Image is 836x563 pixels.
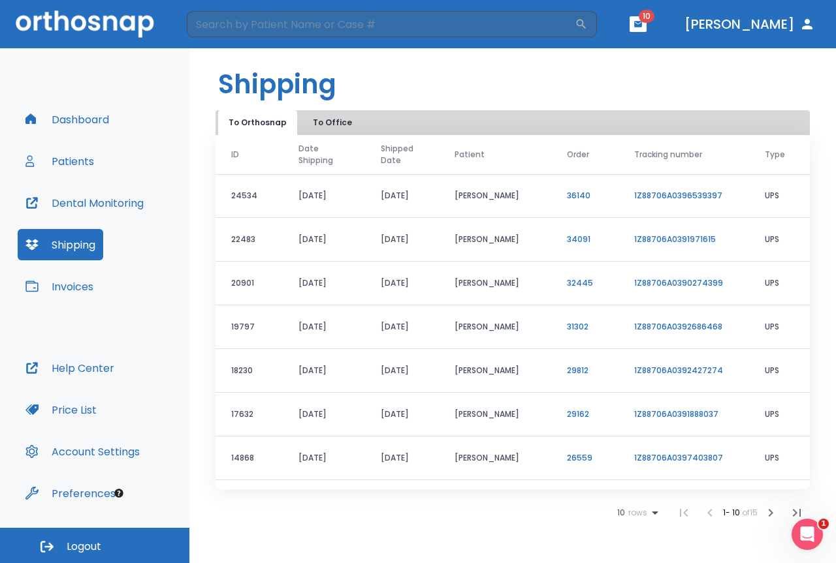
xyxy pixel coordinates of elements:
[16,10,154,37] img: Orthosnap
[634,408,718,419] a: 1Z88706A0391888037
[283,349,365,393] td: [DATE]
[113,487,125,499] div: Tooltip anchor
[455,149,485,160] span: Patient
[365,218,439,262] td: [DATE]
[18,271,101,302] button: Invoices
[634,452,723,463] a: 1Z88706A0397403807
[749,305,810,349] td: UPS
[567,408,589,419] a: 29162
[639,10,654,23] span: 10
[439,480,551,524] td: [PERSON_NAME]
[18,145,102,177] button: Patients
[216,393,283,436] td: 17632
[749,349,810,393] td: UPS
[365,436,439,480] td: [DATE]
[439,305,551,349] td: [PERSON_NAME]
[216,436,283,480] td: 14868
[298,143,340,166] span: Date Shipping
[634,321,722,332] a: 1Z88706A0392686468
[749,218,810,262] td: UPS
[283,305,365,349] td: [DATE]
[818,519,829,529] span: 1
[18,187,152,219] button: Dental Monitoring
[723,507,742,518] span: 1 - 10
[634,149,702,160] span: Tracking number
[365,349,439,393] td: [DATE]
[365,393,439,436] td: [DATE]
[216,174,283,218] td: 24534
[567,277,593,288] a: 32445
[283,262,365,305] td: [DATE]
[216,262,283,305] td: 20901
[18,478,123,509] button: Preferences
[792,519,823,550] iframe: Intercom live chat
[18,352,122,384] button: Help Center
[749,480,810,524] td: UPS
[567,149,589,160] span: Order
[749,262,810,305] td: UPS
[439,393,551,436] td: [PERSON_NAME]
[18,394,104,425] button: Price List
[365,480,439,524] td: [DATE]
[283,436,365,480] td: [DATE]
[283,480,365,524] td: [DATE]
[216,218,283,262] td: 22483
[625,508,647,517] span: rows
[365,305,439,349] td: [DATE]
[18,229,103,260] button: Shipping
[439,349,551,393] td: [PERSON_NAME]
[742,507,758,518] span: of 15
[381,143,423,166] span: Shipped Date
[567,234,590,245] a: 34091
[567,452,592,463] a: 26559
[283,174,365,218] td: [DATE]
[283,218,365,262] td: [DATE]
[365,262,439,305] td: [DATE]
[749,174,810,218] td: UPS
[567,365,588,376] a: 29812
[231,149,239,160] span: ID
[283,393,365,436] td: [DATE]
[634,190,722,201] a: 1Z88706A0396539397
[634,365,723,376] a: 1Z88706A0392427274
[567,190,590,201] a: 36140
[765,149,785,160] span: Type
[567,321,588,332] a: 31302
[439,218,551,262] td: [PERSON_NAME]
[749,393,810,436] td: UPS
[439,262,551,305] td: [PERSON_NAME]
[216,480,283,524] td: 14515
[617,508,625,517] span: 10
[218,110,297,135] button: To Orthosnap
[218,65,336,104] h1: Shipping
[216,305,283,349] td: 19797
[300,110,365,135] button: To Office
[749,436,810,480] td: UPS
[365,174,439,218] td: [DATE]
[634,234,716,245] a: 1Z88706A0391971615
[18,436,148,467] button: Account Settings
[216,349,283,393] td: 18230
[634,277,723,288] a: 1Z88706A0390274399
[187,11,575,37] input: Search by Patient Name or Case #
[439,174,551,218] td: [PERSON_NAME]
[439,436,551,480] td: [PERSON_NAME]
[218,110,368,135] div: tabs
[18,104,117,135] button: Dashboard
[67,540,101,554] span: Logout
[679,12,820,36] button: [PERSON_NAME]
